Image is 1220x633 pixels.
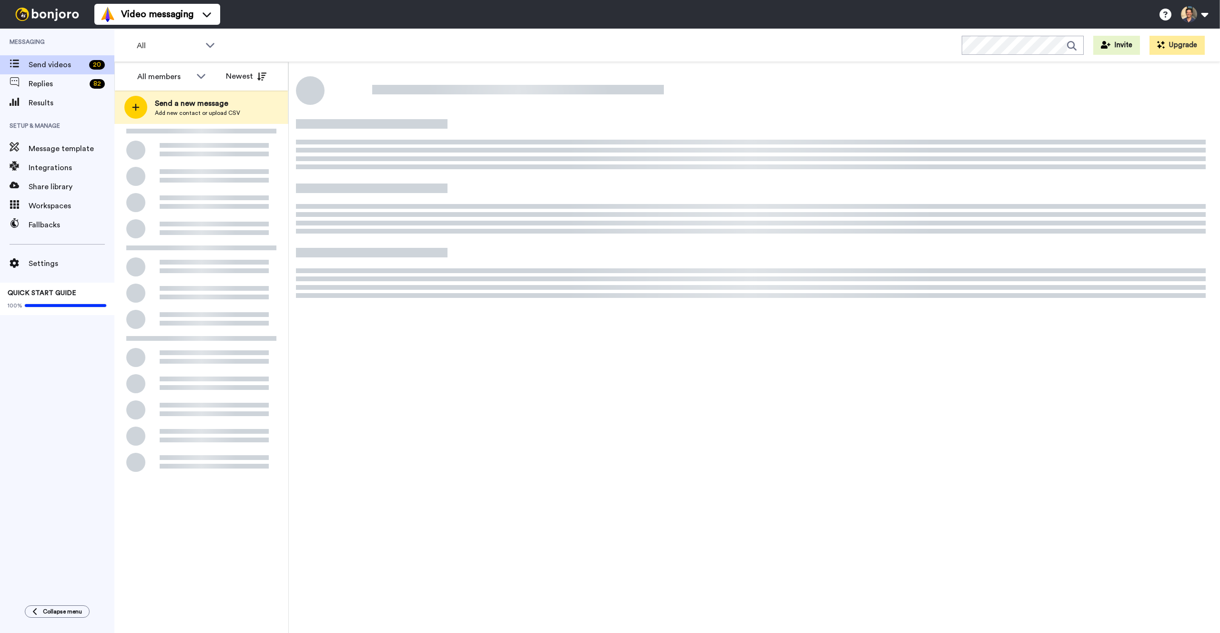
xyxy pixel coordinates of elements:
[137,40,201,51] span: All
[8,302,22,309] span: 100%
[29,200,114,212] span: Workspaces
[29,59,85,71] span: Send videos
[29,258,114,269] span: Settings
[29,143,114,154] span: Message template
[29,78,86,90] span: Replies
[1149,36,1205,55] button: Upgrade
[89,60,105,70] div: 20
[90,79,105,89] div: 82
[121,8,193,21] span: Video messaging
[11,8,83,21] img: bj-logo-header-white.svg
[8,290,76,296] span: QUICK START GUIDE
[25,605,90,618] button: Collapse menu
[219,67,274,86] button: Newest
[1093,36,1140,55] button: Invite
[43,608,82,615] span: Collapse menu
[155,98,240,109] span: Send a new message
[29,181,114,193] span: Share library
[29,162,114,174] span: Integrations
[100,7,115,22] img: vm-color.svg
[137,71,192,82] div: All members
[29,97,114,109] span: Results
[155,109,240,117] span: Add new contact or upload CSV
[29,219,114,231] span: Fallbacks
